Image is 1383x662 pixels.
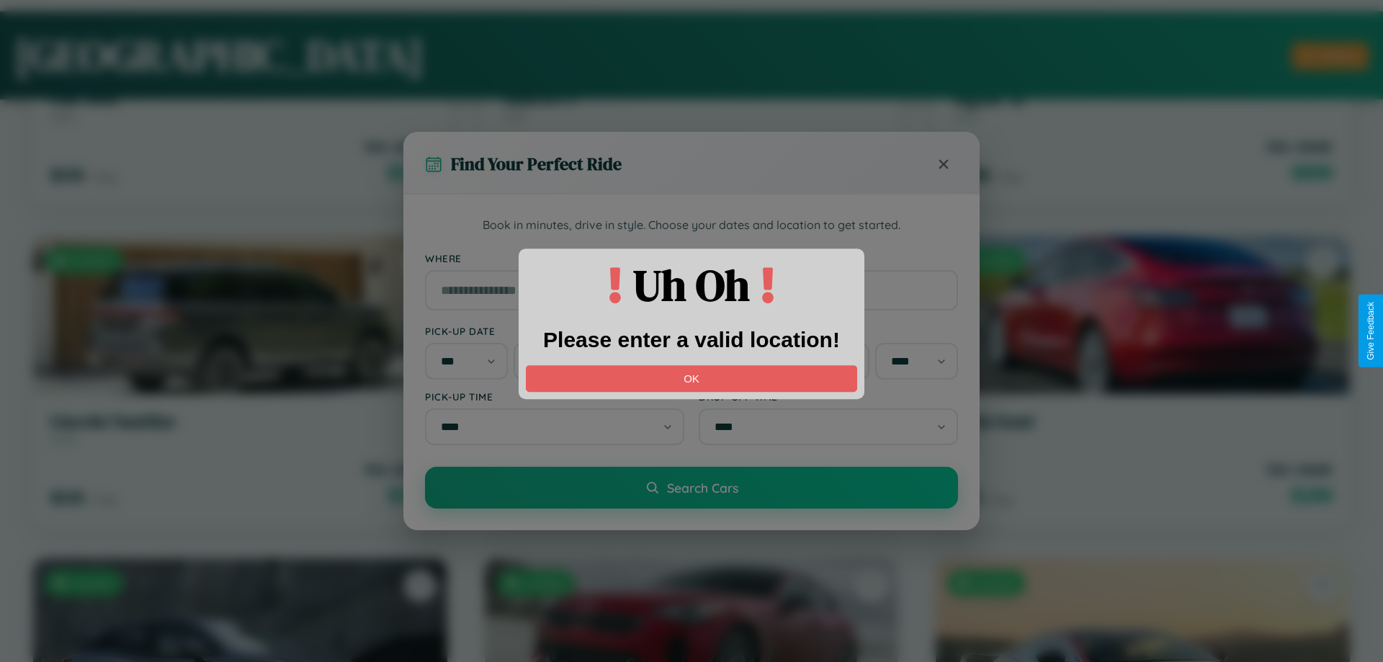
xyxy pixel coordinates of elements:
p: Book in minutes, drive in style. Choose your dates and location to get started. [425,216,958,235]
span: Search Cars [667,480,738,496]
label: Pick-up Time [425,390,684,403]
label: Where [425,252,958,264]
label: Drop-off Time [699,390,958,403]
label: Drop-off Date [699,325,958,337]
h3: Find Your Perfect Ride [451,152,622,176]
label: Pick-up Date [425,325,684,337]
